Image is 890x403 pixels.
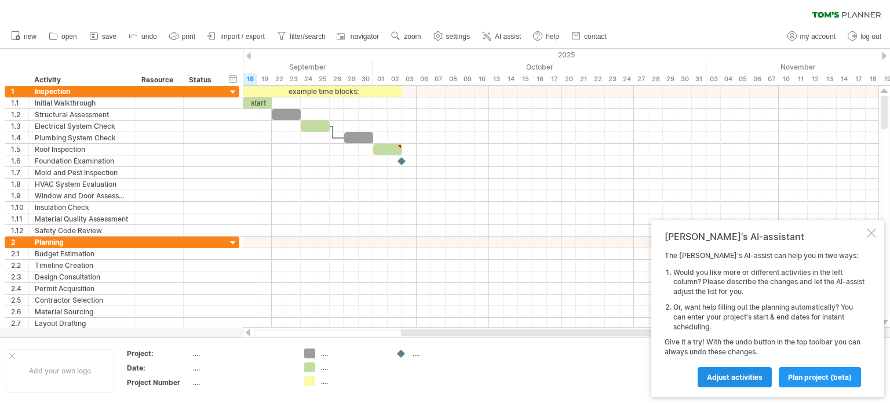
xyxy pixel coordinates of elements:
div: Window and Door Assessment [35,190,130,201]
div: Monday, 22 September 2025 [272,73,286,85]
div: Timeline Creation [35,260,130,271]
li: Or, want help filling out the planning automatically? You can enter your project's start & end da... [673,303,865,332]
div: Insulation Check [35,202,130,213]
div: Resource [141,74,177,86]
div: 2.6 [11,306,28,317]
div: Wednesday, 15 October 2025 [518,73,532,85]
div: Thursday, 2 October 2025 [388,73,402,85]
div: Material Sourcing [35,306,130,317]
a: help [530,29,563,44]
a: open [46,29,81,44]
div: 1.9 [11,190,28,201]
div: HVAC System Evaluation [35,179,130,190]
a: plan project (beta) [779,367,861,387]
div: Tuesday, 30 September 2025 [359,73,373,85]
div: 2.5 [11,295,28,306]
div: 1.10 [11,202,28,213]
div: Monday, 3 November 2025 [706,73,721,85]
div: .... [321,362,384,372]
div: Friday, 7 November 2025 [764,73,779,85]
div: Initial Walkthrough [35,97,130,108]
a: import / export [205,29,268,44]
div: Status [189,74,214,86]
div: 1.6 [11,155,28,166]
span: log out [860,32,881,41]
div: 1.8 [11,179,28,190]
div: .... [193,377,290,387]
div: Mold and Pest Inspection [35,167,130,178]
a: navigator [335,29,382,44]
div: Wednesday, 24 September 2025 [301,73,315,85]
span: contact [584,32,607,41]
span: plan project (beta) [788,373,852,382]
div: Friday, 31 October 2025 [692,73,706,85]
div: Thursday, 13 November 2025 [822,73,837,85]
div: Project Number [127,377,191,387]
div: Wednesday, 22 October 2025 [590,73,605,85]
div: Thursday, 25 September 2025 [315,73,330,85]
div: 2 [11,237,28,248]
div: example time blocks: [243,86,402,97]
div: Electrical System Check [35,121,130,132]
div: [PERSON_NAME]'s AI-assistant [665,231,865,242]
div: Monday, 29 September 2025 [344,73,359,85]
div: Project: [127,348,191,358]
div: Monday, 10 November 2025 [779,73,793,85]
div: 1 [11,86,28,97]
div: Thursday, 23 October 2025 [605,73,619,85]
div: 1.4 [11,132,28,143]
div: Friday, 10 October 2025 [475,73,489,85]
div: Thursday, 16 October 2025 [532,73,547,85]
div: Layout Drafting [35,318,130,329]
div: Inspection [35,86,130,97]
span: import / export [220,32,265,41]
div: Friday, 26 September 2025 [330,73,344,85]
div: Tuesday, 28 October 2025 [648,73,663,85]
a: Adjust activities [698,367,772,387]
div: 2.7 [11,318,28,329]
div: Tuesday, 14 October 2025 [504,73,518,85]
div: Material Quality Assessment [35,213,130,224]
div: Permit Acquisition [35,283,130,294]
span: print [182,32,195,41]
span: settings [446,32,470,41]
div: Wednesday, 8 October 2025 [446,73,460,85]
div: Monday, 27 October 2025 [634,73,648,85]
div: 1.11 [11,213,28,224]
div: Roof Inspection [35,144,130,155]
div: Wednesday, 12 November 2025 [808,73,822,85]
div: Thursday, 18 September 2025 [243,73,257,85]
li: Would you like more or different activities in the left column? Please describe the changes and l... [673,268,865,297]
div: Budget Estimation [35,248,130,259]
div: Thursday, 9 October 2025 [460,73,475,85]
div: Friday, 14 November 2025 [837,73,851,85]
div: Contractor Selection [35,295,130,306]
div: Friday, 19 September 2025 [257,73,272,85]
div: 1.12 [11,225,28,236]
div: .... [321,376,384,386]
span: help [546,32,559,41]
div: Planning [35,237,130,248]
div: Foundation Examination [35,155,130,166]
a: my account [785,29,839,44]
div: Structural Assessment [35,109,130,120]
a: AI assist [479,29,524,44]
span: navigator [351,32,379,41]
a: undo [126,29,161,44]
div: Plumbing System Check [35,132,130,143]
span: open [61,32,77,41]
span: new [24,32,37,41]
span: Adjust activities [707,373,763,382]
div: 2.2 [11,260,28,271]
div: Thursday, 30 October 2025 [677,73,692,85]
div: Friday, 24 October 2025 [619,73,634,85]
a: new [8,29,40,44]
div: 1.2 [11,109,28,120]
div: Activity [34,74,129,86]
div: 1.7 [11,167,28,178]
div: Add your own logo [6,349,114,393]
div: 2.3 [11,271,28,282]
span: zoom [404,32,421,41]
a: save [86,29,120,44]
div: Friday, 3 October 2025 [402,73,417,85]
